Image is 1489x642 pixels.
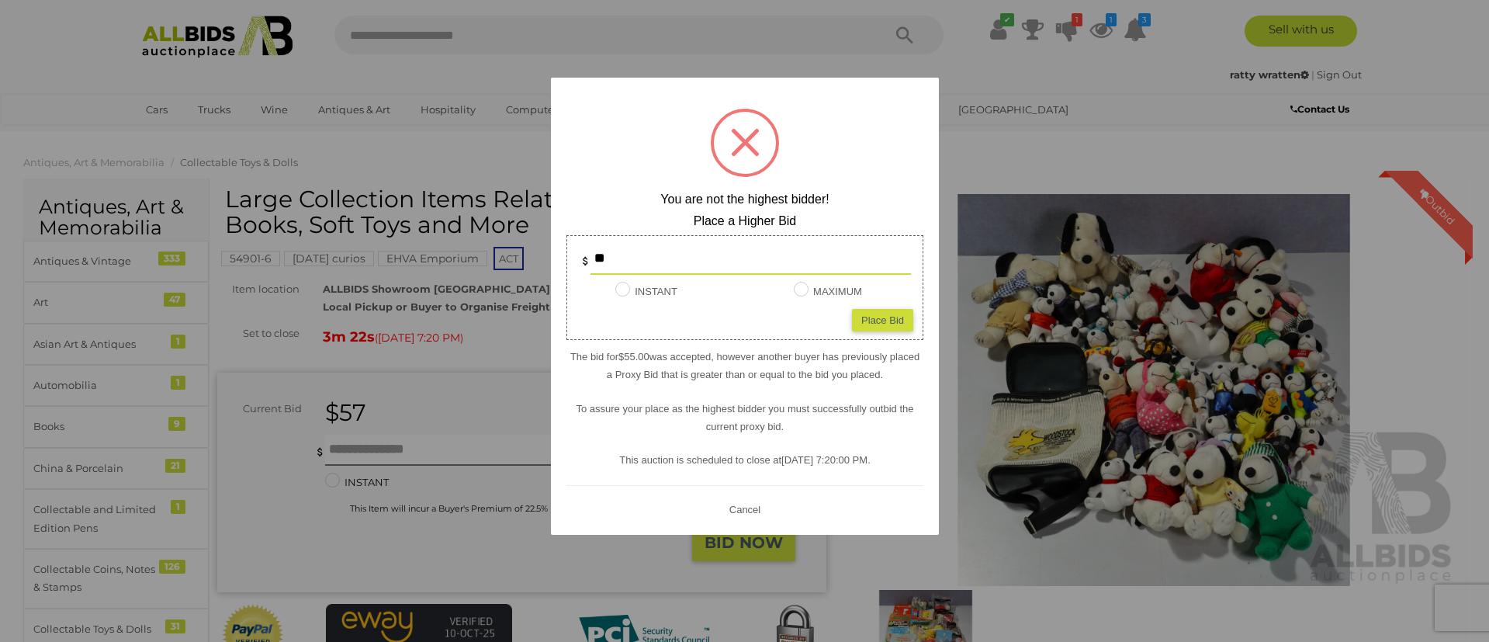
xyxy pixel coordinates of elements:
h2: You are not the highest bidder! [566,193,923,206]
button: Cancel [724,499,764,519]
div: Place Bid [852,308,913,331]
p: To assure your place as the highest bidder you must successfully outbid the current proxy bid. [566,399,923,436]
span: [DATE] 7:20:00 PM [781,454,867,466]
label: INSTANT [615,283,677,300]
p: The bid for was accepted, however another buyer has previously placed a Proxy Bid that is greater... [566,347,923,383]
label: MAXIMUM [794,283,862,300]
h2: Place a Higher Bid [566,213,923,227]
p: This auction is scheduled to close at . [566,451,923,469]
span: $55.00 [618,350,649,362]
